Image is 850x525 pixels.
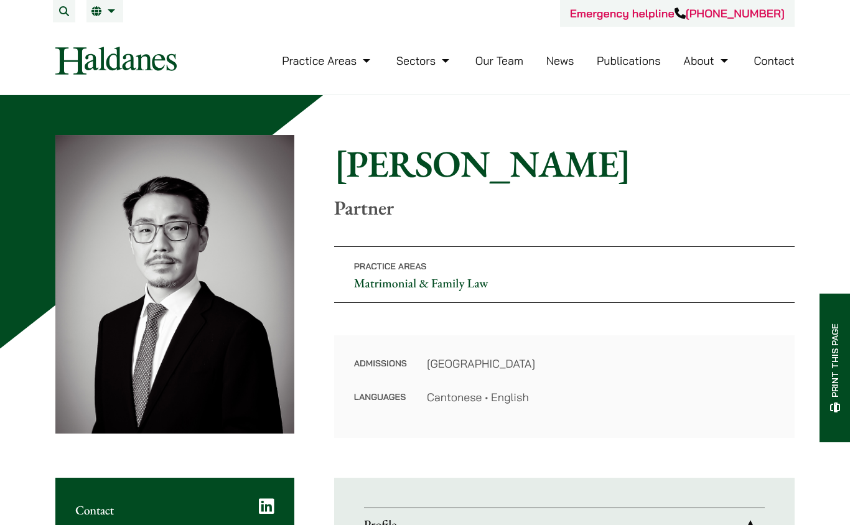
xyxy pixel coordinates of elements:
[354,355,407,389] dt: Admissions
[754,53,795,68] a: Contact
[427,355,775,372] dd: [GEOGRAPHIC_DATA]
[354,261,427,272] span: Practice Areas
[475,53,523,68] a: Our Team
[546,53,574,68] a: News
[282,53,373,68] a: Practice Areas
[75,503,274,518] h2: Contact
[259,498,274,515] a: LinkedIn
[334,141,795,186] h1: [PERSON_NAME]
[91,6,118,16] a: EN
[334,196,795,220] p: Partner
[396,53,452,68] a: Sectors
[597,53,661,68] a: Publications
[427,389,775,406] dd: Cantonese • English
[683,53,731,68] a: About
[570,6,785,21] a: Emergency helpline[PHONE_NUMBER]
[354,389,407,406] dt: Languages
[354,275,488,291] a: Matrimonial & Family Law
[55,47,177,75] img: Logo of Haldanes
